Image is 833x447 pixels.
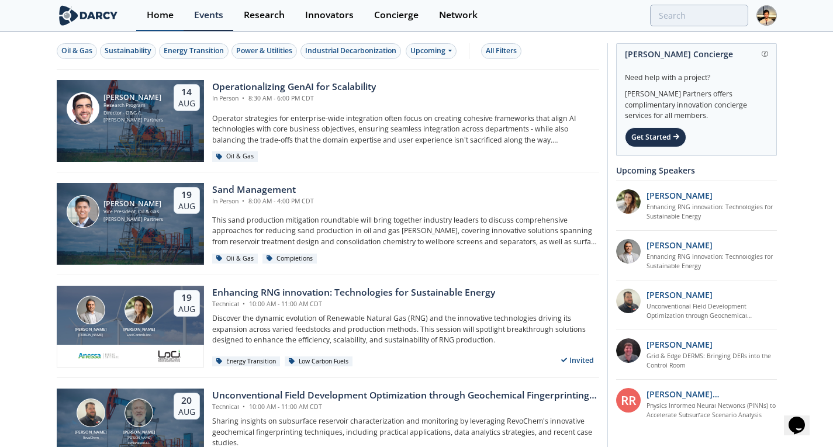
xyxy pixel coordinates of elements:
div: Operationalizing GenAI for Scalability [212,80,376,94]
span: • [240,94,247,102]
div: Upcoming Speakers [616,160,777,181]
div: Research [244,11,285,20]
div: Technical 10:00 AM - 11:00 AM CDT [212,300,495,309]
div: 19 [178,189,195,201]
button: Industrial Decarbonization [300,43,401,59]
div: Sand Management [212,183,314,197]
div: Energy Transition [164,46,224,56]
img: Sami Sultan [67,92,99,125]
div: [PERSON_NAME] [72,332,109,337]
input: Advanced Search [650,5,748,26]
button: Oil & Gas [57,43,97,59]
div: Concierge [374,11,419,20]
div: RevoChem [72,435,109,440]
div: Events [194,11,223,20]
div: 19 [178,292,195,304]
div: [PERSON_NAME] Concierge [625,44,768,64]
img: logo-wide.svg [57,5,120,26]
button: Sustainability [100,43,156,59]
div: Loci Controls Inc. [121,332,157,337]
button: Energy Transition [159,43,229,59]
div: 14 [178,86,195,98]
span: • [241,403,247,411]
div: Innovators [305,11,354,20]
div: [PERSON_NAME] Partners [103,116,163,124]
a: Unconventional Field Development Optimization through Geochemical Fingerprinting Technology [647,302,777,321]
p: [PERSON_NAME] [647,338,713,351]
div: Sustainability [105,46,151,56]
p: [PERSON_NAME] [647,289,713,301]
span: • [240,197,247,205]
div: Aug [178,304,195,314]
div: [PERSON_NAME] [72,327,109,333]
div: Unconventional Field Development Optimization through Geochemical Fingerprinting Technology [212,389,599,403]
p: This sand production mitigation roundtable will bring together industry leaders to discuss compre... [212,215,599,247]
div: Aug [178,98,195,109]
div: Low Carbon Fuels [285,356,353,367]
div: Technical 10:00 AM - 11:00 AM CDT [212,403,599,412]
span: • [241,300,247,308]
img: 2k2ez1SvSiOh3gKHmcgF [616,289,641,313]
div: Vice President, Oil & Gas [103,208,163,216]
p: [PERSON_NAME] [PERSON_NAME] [647,388,777,400]
a: Grid & Edge DERMS: Bringing DERs into the Control Room [647,352,777,370]
div: Home [147,11,174,20]
p: Operator strategies for enterprise-wide integration often focus on creating cohesive frameworks t... [212,113,599,145]
div: Aug [178,201,195,212]
div: In Person 8:30 AM - 6:00 PM CDT [212,94,376,103]
div: Industrial Decarbonization [305,46,396,56]
p: [PERSON_NAME] [647,189,713,202]
a: Amir Akbari [PERSON_NAME] [PERSON_NAME] Nicole Neff [PERSON_NAME] Loci Controls Inc. 19 Aug Enhan... [57,286,599,368]
div: Invited [556,353,599,368]
div: 20 [178,395,195,407]
a: Sami Sultan [PERSON_NAME] Research Program Director - O&G / Sustainability [PERSON_NAME] Partners... [57,80,599,162]
img: 551440aa-d0f4-4a32-b6e2-e91f2a0781fe [78,349,119,363]
div: [PERSON_NAME] Exploration LLC [121,435,157,445]
a: Physics Informed Neural Networks (PINNs) to Accelerate Subsurface Scenario Analysis [647,401,777,420]
a: Enhancing RNG innovation: Technologies for Sustainable Energy [647,252,777,271]
div: Completions [262,254,317,264]
div: Oil & Gas [61,46,92,56]
div: [PERSON_NAME] [103,200,163,208]
img: Ron Sasaki [67,195,99,228]
a: Ron Sasaki [PERSON_NAME] Vice President, Oil & Gas [PERSON_NAME] Partners 19 Aug Sand Management ... [57,183,599,265]
div: [PERSON_NAME] [103,93,163,102]
div: Upcoming [406,43,457,59]
img: Amir Akbari [77,296,105,324]
div: Research Program Director - O&G / Sustainability [103,102,163,116]
button: Power & Utilities [231,43,297,59]
img: 737ad19b-6c50-4cdf-92c7-29f5966a019e [616,189,641,214]
button: All Filters [481,43,521,59]
div: [PERSON_NAME] [72,429,109,436]
div: Need help with a project? [625,64,768,83]
img: John Sinclair [125,399,153,427]
div: Enhancing RNG innovation: Technologies for Sustainable Energy [212,286,495,300]
img: information.svg [762,51,768,57]
div: In Person 8:00 AM - 4:00 PM CDT [212,197,314,206]
div: Energy Transition [212,356,281,367]
div: Oil & Gas [212,151,258,162]
img: Nicole Neff [125,296,153,324]
div: Aug [178,407,195,417]
img: Bob Aylsworth [77,399,105,427]
div: [PERSON_NAME] [121,429,157,436]
img: accc9a8e-a9c1-4d58-ae37-132228efcf55 [616,338,641,363]
div: Network [439,11,478,20]
div: Power & Utilities [236,46,292,56]
img: 1fdb2308-3d70-46db-bc64-f6eabefcce4d [616,239,641,264]
div: Oil & Gas [212,254,258,264]
img: Profile [756,5,777,26]
div: [PERSON_NAME] Partners offers complimentary innovation concierge services for all members. [625,83,768,122]
div: [PERSON_NAME] [121,327,157,333]
img: 2b793097-40cf-4f6d-9bc3-4321a642668f [156,349,182,363]
div: [PERSON_NAME] Partners [103,216,163,223]
div: Get Started [625,127,686,147]
p: [PERSON_NAME] [647,239,713,251]
iframe: chat widget [784,400,821,435]
div: All Filters [486,46,517,56]
a: Enhancing RNG innovation: Technologies for Sustainable Energy [647,203,777,221]
p: Discover the dynamic evolution of Renewable Natural Gas (RNG) and the innovative technologies dri... [212,313,599,345]
div: RR [616,388,641,413]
